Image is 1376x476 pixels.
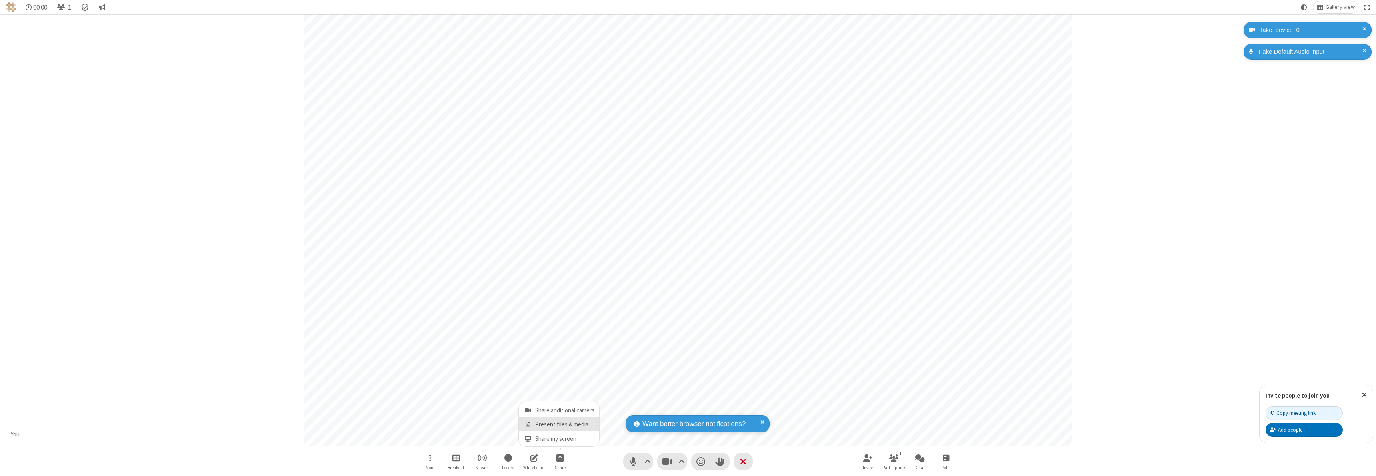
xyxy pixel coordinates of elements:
[1258,26,1366,35] div: fake_device_0
[6,2,16,12] img: QA Selenium DO NOT DELETE OR CHANGE
[676,453,687,470] button: Video setting
[496,450,520,473] button: Start recording
[535,407,594,414] span: Share additional camera
[1298,1,1310,13] button: Using system theme
[710,453,730,470] button: Raise hand
[863,465,873,470] span: Invite
[475,465,489,470] span: Stream
[882,465,906,470] span: Participants
[734,453,753,470] button: End or leave meeting
[1256,47,1366,56] div: Fake Default Audio Input
[916,465,925,470] span: Chat
[1356,385,1373,405] button: Close popover
[519,417,599,431] button: Present files & media
[856,450,880,473] button: Invite participants (⌘+Shift+I)
[1266,406,1343,420] button: Copy meeting link
[623,453,653,470] button: Mute (⌘+Shift+A)
[33,4,47,11] span: 00:00
[1326,4,1355,10] span: Gallery view
[54,1,74,13] button: Open participant list
[68,4,71,11] span: 1
[502,465,514,470] span: Record
[1313,1,1358,13] button: Change layout
[96,1,108,13] button: Conversation
[897,450,904,457] div: 1
[908,450,932,473] button: Open chat
[426,465,434,470] span: More
[8,430,23,439] div: You
[548,450,572,473] button: Open menu
[942,465,950,470] span: Polls
[22,1,51,13] div: Timer
[691,453,710,470] button: Send a reaction
[642,419,746,429] span: Want better browser notifications?
[657,453,687,470] button: Stop video (⌘+Shift+V)
[1361,1,1373,13] button: Fullscreen
[934,450,958,473] button: Open poll
[448,465,464,470] span: Breakout
[1266,392,1330,399] label: Invite people to join you
[444,450,468,473] button: Manage Breakout Rooms
[1266,423,1343,436] button: Add people
[882,450,906,473] button: Open participant list
[418,450,442,473] button: Open menu
[555,465,566,470] span: Share
[642,453,653,470] button: Audio settings
[535,436,594,442] span: Share my screen
[522,450,546,473] button: Open shared whiteboard
[519,401,599,417] button: Share additional camera
[78,1,93,13] div: Meeting details Encryption enabled
[523,465,545,470] span: Whiteboard
[519,431,599,446] button: Share my screen
[1270,409,1316,417] div: Copy meeting link
[470,450,494,473] button: Start streaming
[535,421,594,428] span: Present files & media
